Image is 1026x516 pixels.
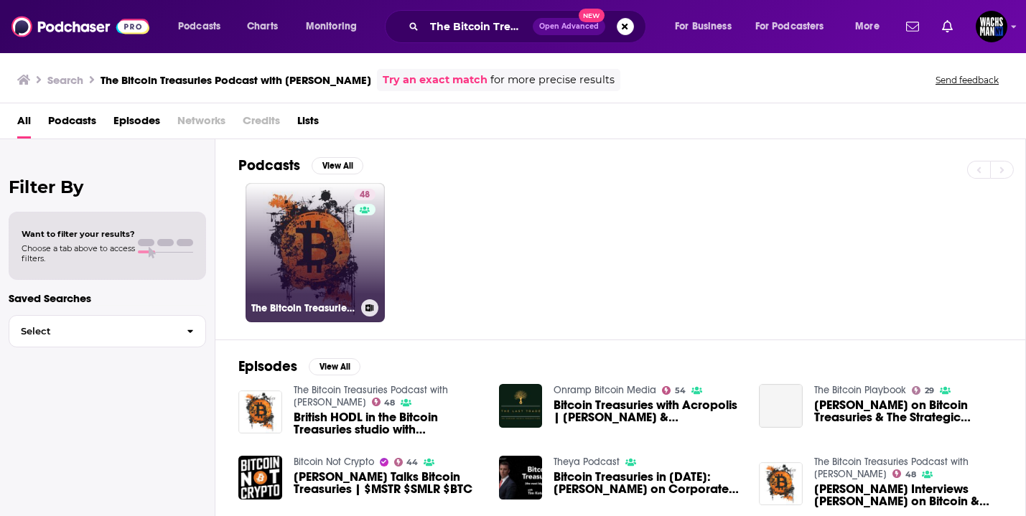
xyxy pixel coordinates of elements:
a: Bitcoin Treasuries with Acropolis | Chase Palmieri & Tim Kotzman | TLT-083 [554,399,742,423]
button: Open AdvancedNew [533,18,605,35]
h2: Podcasts [238,156,300,174]
span: 48 [384,400,395,406]
button: View All [309,358,360,375]
span: for more precise results [490,72,615,88]
h3: The Bitcoin Treasuries Podcast with [PERSON_NAME] [101,73,371,87]
a: 48 [372,398,396,406]
span: Bitcoin Treasuries with Acropolis | [PERSON_NAME] & [PERSON_NAME] | TLT-083 [554,399,742,423]
a: 48The Bitcoin Treasuries Podcast with [PERSON_NAME] [246,183,385,322]
img: Tim Kotzman Talks Bitcoin Treasuries | $MSTR $SMLR $BTC [238,456,282,499]
a: Charts [238,15,286,38]
span: 48 [905,472,916,478]
button: Send feedback [931,74,1003,86]
button: open menu [845,15,897,38]
a: British HODL in the Bitcoin Treasuries studio with Tim Kotzman [294,411,482,436]
span: Open Advanced [539,23,599,30]
span: New [579,9,605,22]
a: 29 [912,386,934,395]
span: Logged in as WachsmanNY [976,11,1007,42]
span: For Business [675,17,732,37]
h3: The Bitcoin Treasuries Podcast with [PERSON_NAME] [251,302,355,314]
a: Tim Kotzman Talks Bitcoin Treasuries | $MSTR $SMLR $BTC [294,471,482,495]
a: Tad Smith Interviews Tim Kotzman on Bitcoin & MSTR [814,483,1002,507]
img: Bitcoin Treasuries in 2025: Tim Kotzman on Corporate Adoption and MicroStrategy’s Strategy [499,456,543,499]
span: [PERSON_NAME] Interviews [PERSON_NAME] on Bitcoin & MSTR [814,483,1002,507]
span: Networks [177,109,225,139]
h2: Filter By [9,177,206,197]
a: Show notifications dropdown [900,14,925,39]
a: Episodes [113,109,160,139]
span: Monitoring [306,17,357,37]
span: 54 [675,388,686,394]
a: Tim Kotzman on Bitcoin Treasuries & The Strategic Reserve [759,384,803,428]
span: [PERSON_NAME] on Bitcoin Treasuries & The Strategic Reserve [814,399,1002,423]
a: EpisodesView All [238,357,360,375]
button: Select [9,315,206,347]
span: Choose a tab above to access filters. [22,243,135,263]
a: Tim Kotzman on Bitcoin Treasuries & The Strategic Reserve [814,399,1002,423]
a: 44 [394,458,419,466]
span: Credits [243,109,280,139]
span: More [855,17,880,37]
a: Podcasts [48,109,96,139]
button: open menu [168,15,239,38]
a: The Bitcoin Treasuries Podcast with Tim Kotzman [294,384,448,408]
span: Want to filter your results? [22,229,135,239]
h2: Episodes [238,357,297,375]
span: Select [9,327,175,336]
a: Try an exact match [383,72,488,88]
span: Podcasts [178,17,220,37]
span: 44 [406,459,418,466]
a: Bitcoin Treasuries in 2025: Tim Kotzman on Corporate Adoption and MicroStrategy’s Strategy [554,471,742,495]
img: Podchaser - Follow, Share and Rate Podcasts [11,13,149,40]
span: For Podcasters [755,17,824,37]
a: The Bitcoin Playbook [814,384,906,396]
a: Onramp Bitcoin Media [554,384,656,396]
a: All [17,109,31,139]
span: Charts [247,17,278,37]
img: Tad Smith Interviews Tim Kotzman on Bitcoin & MSTR [759,462,803,506]
span: 29 [925,388,934,394]
img: User Profile [976,11,1007,42]
button: open menu [746,15,845,38]
a: 48 [892,469,916,478]
a: Lists [297,109,319,139]
img: Bitcoin Treasuries with Acropolis | Chase Palmieri & Tim Kotzman | TLT-083 [499,384,543,428]
button: open menu [665,15,750,38]
img: British HODL in the Bitcoin Treasuries studio with Tim Kotzman [238,390,282,434]
input: Search podcasts, credits, & more... [424,15,533,38]
div: Search podcasts, credits, & more... [398,10,660,43]
h3: Search [47,73,83,87]
a: Show notifications dropdown [936,14,959,39]
span: Bitcoin Treasuries in [DATE]: [PERSON_NAME] on Corporate Adoption and MicroStrategy’s Strategy [554,471,742,495]
span: British HODL in the Bitcoin Treasuries studio with [PERSON_NAME] [294,411,482,436]
button: open menu [296,15,376,38]
span: 48 [360,188,370,202]
p: Saved Searches [9,291,206,305]
button: View All [312,157,363,174]
a: 48 [354,189,376,200]
a: Theya Podcast [554,456,620,468]
a: Bitcoin Not Crypto [294,456,374,468]
a: The Bitcoin Treasuries Podcast with Tim Kotzman [814,456,969,480]
span: [PERSON_NAME] Talks Bitcoin Treasuries | $MSTR $SMLR $BTC [294,471,482,495]
button: Show profile menu [976,11,1007,42]
a: PodcastsView All [238,156,363,174]
a: 54 [662,386,686,395]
